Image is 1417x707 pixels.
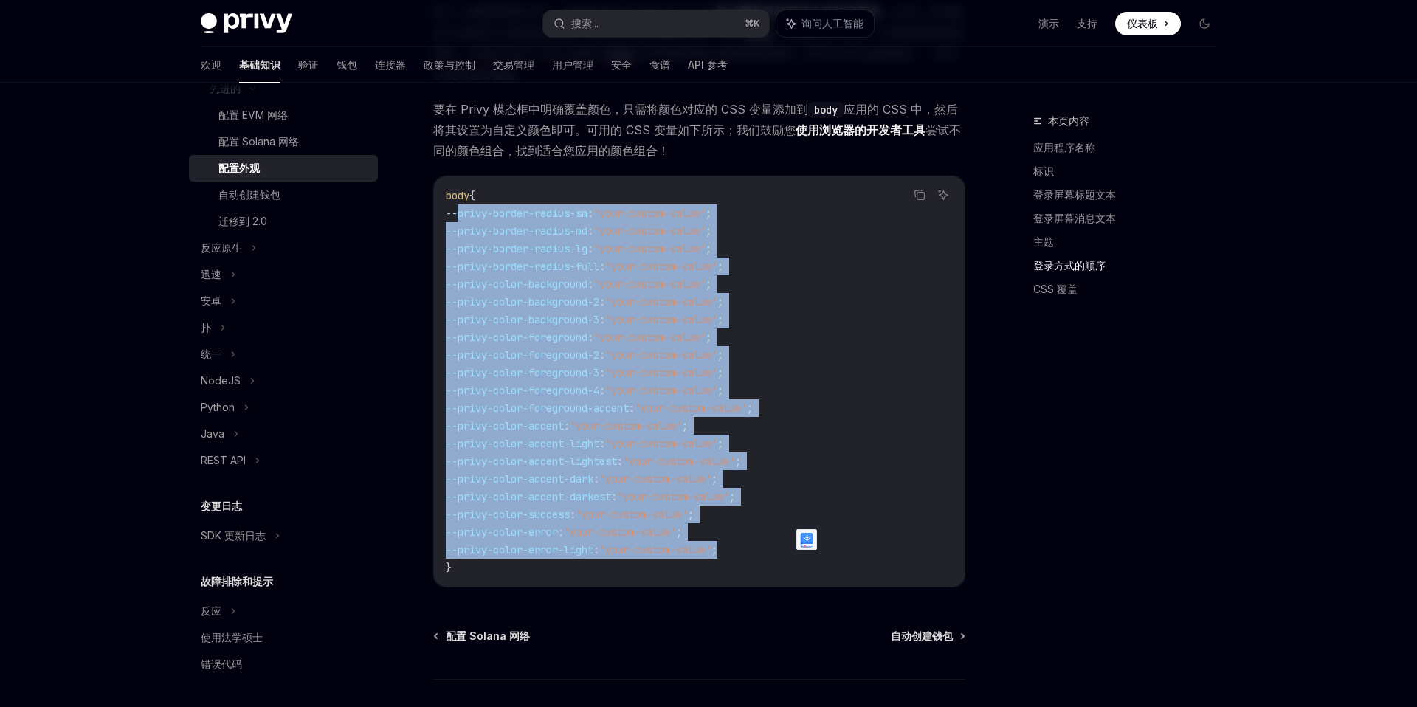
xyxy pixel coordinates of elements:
[201,529,266,542] font: SDK 更新日志
[717,384,723,397] span: ;
[189,208,378,235] a: 迁移到 2.0
[375,58,406,71] font: 连接器
[201,658,242,670] font: 错误代码
[189,651,378,677] a: 错误代码
[593,543,599,556] span: :
[1033,188,1116,201] font: 登录屏幕标题文本
[599,543,711,556] span: 'your-custom-value'
[446,401,629,415] span: --privy-color-foreground-accent
[564,419,570,432] span: :
[796,123,925,137] font: 使用浏览器的开发者工具
[239,58,280,71] font: 基础知识
[446,207,587,220] span: --privy-border-radius-sm
[570,508,576,521] span: :
[706,207,711,220] span: ;
[745,18,754,29] font: ⌘
[1048,114,1089,127] font: 本页内容
[201,348,221,360] font: 统一
[635,401,747,415] span: 'your-custom-value'
[611,490,617,503] span: :
[605,313,717,326] span: 'your-custom-value'
[1077,16,1097,31] a: 支持
[605,260,717,273] span: 'your-custom-value'
[337,58,357,71] font: 钱包
[1033,259,1106,272] font: 登录方式的顺序
[593,472,599,486] span: :
[649,47,670,83] a: 食谱
[446,561,452,574] span: }
[593,207,706,220] span: 'your-custom-value'
[446,331,587,344] span: --privy-color-foreground
[201,241,242,254] font: 反应原生
[424,58,475,71] font: 政策与控制
[629,401,635,415] span: :
[1033,183,1228,207] a: 登录屏幕标题文本
[446,366,599,379] span: --privy-color-foreground-3
[201,631,263,644] font: 使用法学硕士
[717,348,723,362] span: ;
[599,348,605,362] span: :
[576,508,688,521] span: 'your-custom-value'
[446,419,564,432] span: --privy-color-accent
[446,224,587,238] span: --privy-border-radius-md
[1127,17,1158,30] font: 仪表板
[1033,283,1078,295] font: CSS 覆盖
[747,401,753,415] span: ;
[493,58,534,71] font: 交易管理
[706,331,711,344] span: ;
[446,630,530,642] font: 配置 Solana 网络
[201,294,221,307] font: 安卓
[446,543,593,556] span: --privy-color-error-light
[1115,12,1181,35] a: 仪表板
[433,102,958,137] font: 应用的 CSS 中，然后将其设置为自定义颜色即可。可用的 CSS 变量如下所示；我们鼓励您
[623,455,735,468] span: 'your-custom-value'
[1033,235,1054,248] font: 主题
[587,242,593,255] span: :
[201,401,235,413] font: Python
[605,348,717,362] span: 'your-custom-value'
[201,374,241,387] font: NodeJS
[201,454,246,466] font: REST API
[446,348,599,362] span: --privy-color-foreground-2
[735,455,741,468] span: ;
[891,629,964,644] a: 自动创建钱包
[446,384,599,397] span: --privy-color-foreground-4
[201,321,211,334] font: 扑
[435,629,530,644] a: 配置 Solana 网络
[729,490,735,503] span: ;
[446,295,599,308] span: --privy-color-background-2
[706,224,711,238] span: ;
[706,242,711,255] span: ;
[1033,165,1054,177] font: 标识
[593,242,706,255] span: 'your-custom-value'
[676,525,682,539] span: ;
[446,313,599,326] span: --privy-color-background-3
[801,17,863,30] font: 询问人工智能
[1038,16,1059,31] a: 演示
[218,188,280,201] font: 自动创建钱包
[189,102,378,128] a: 配置 EVM 网络
[682,419,688,432] span: ;
[587,207,593,220] span: :
[605,366,717,379] span: 'your-custom-value'
[493,47,534,83] a: 交易管理
[717,313,723,326] span: ;
[298,47,319,83] a: 验证
[189,182,378,208] a: 自动创建钱包
[617,490,729,503] span: 'your-custom-value'
[611,47,632,83] a: 安全
[239,47,280,83] a: 基础知识
[298,58,319,71] font: 验证
[201,427,224,440] font: Java
[189,155,378,182] a: 配置外观
[433,123,961,158] font: 尝试不同的颜色组合，找到适合您应用的颜色组合！
[189,624,378,651] a: 使用法学硕士
[599,313,605,326] span: :
[543,10,769,37] button: 搜索...⌘K
[599,260,605,273] span: :
[446,472,593,486] span: --privy-color-accent-dark
[599,366,605,379] span: :
[688,508,694,521] span: ;
[1033,277,1228,301] a: CSS 覆盖
[808,102,844,117] a: body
